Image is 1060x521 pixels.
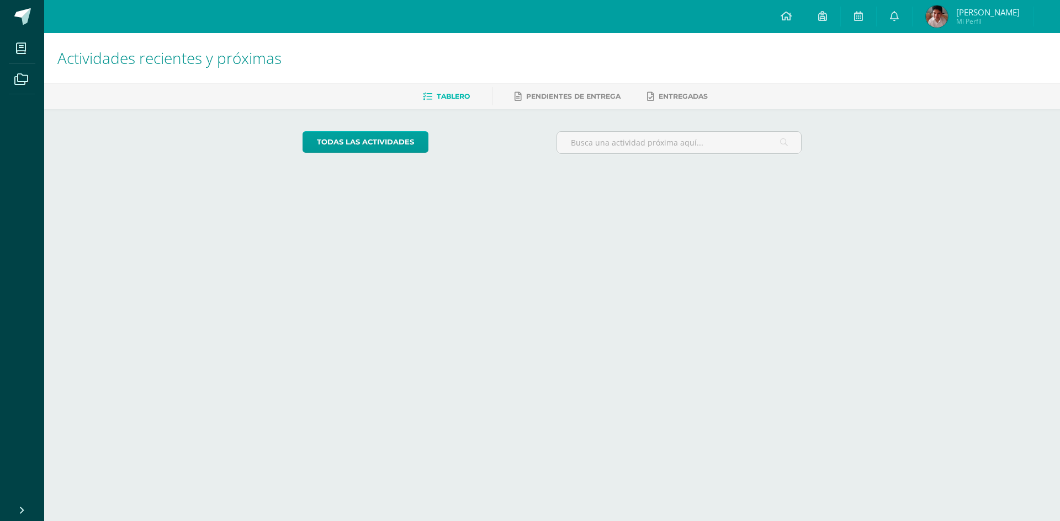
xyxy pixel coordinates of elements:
[659,92,708,100] span: Entregadas
[557,132,802,153] input: Busca una actividad próxima aquí...
[526,92,621,100] span: Pendientes de entrega
[423,88,470,105] a: Tablero
[57,47,282,68] span: Actividades recientes y próximas
[515,88,621,105] a: Pendientes de entrega
[303,131,428,153] a: todas las Actividades
[437,92,470,100] span: Tablero
[956,17,1020,26] span: Mi Perfil
[956,7,1020,18] span: [PERSON_NAME]
[926,6,948,28] img: 6bbed093dc87be701be8165ca1963106.png
[647,88,708,105] a: Entregadas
